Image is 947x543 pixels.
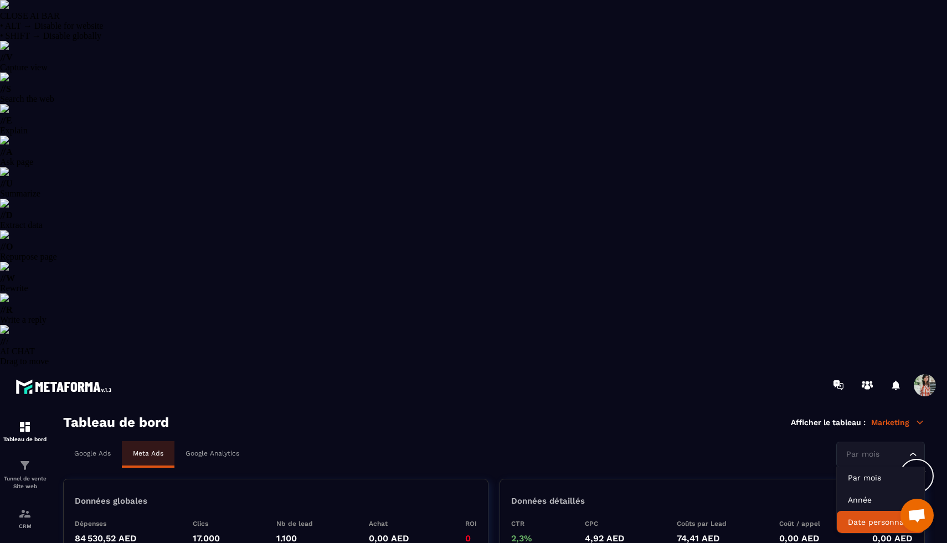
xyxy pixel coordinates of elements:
[3,499,47,537] a: formationformationCRM
[791,418,866,427] p: Afficher le tableau :
[75,496,147,506] p: Données globales
[276,520,313,528] p: Nb de lead
[186,449,239,457] p: Google Analytics
[63,415,169,430] h3: Tableau de bord
[74,449,111,457] p: Google Ads
[511,520,532,528] p: CTR
[369,520,409,528] p: Achat
[848,494,913,505] p: Année
[3,412,47,451] a: formationformationTableau de bord
[3,523,47,529] p: CRM
[75,520,137,528] p: Dépenses
[585,520,625,528] p: CPC
[871,417,925,427] p: Marketing
[3,436,47,442] p: Tableau de bord
[677,520,727,528] p: Coûts par Lead
[18,420,32,433] img: formation
[848,472,913,483] p: Par mois
[193,520,220,528] p: Clics
[836,442,925,467] div: Search for option
[511,496,585,506] p: Données détaillés
[843,448,907,461] input: Search for option
[3,451,47,499] a: formationformationTunnel de vente Site web
[779,520,820,528] p: Coût / appel
[18,507,32,520] img: formation
[465,520,477,528] p: ROI
[16,376,115,397] img: logo
[133,449,163,457] p: Meta Ads
[848,516,913,528] p: Date personnalisée
[18,459,32,472] img: formation
[3,475,47,490] p: Tunnel de vente Site web
[900,499,934,532] div: Ouvrir le chat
